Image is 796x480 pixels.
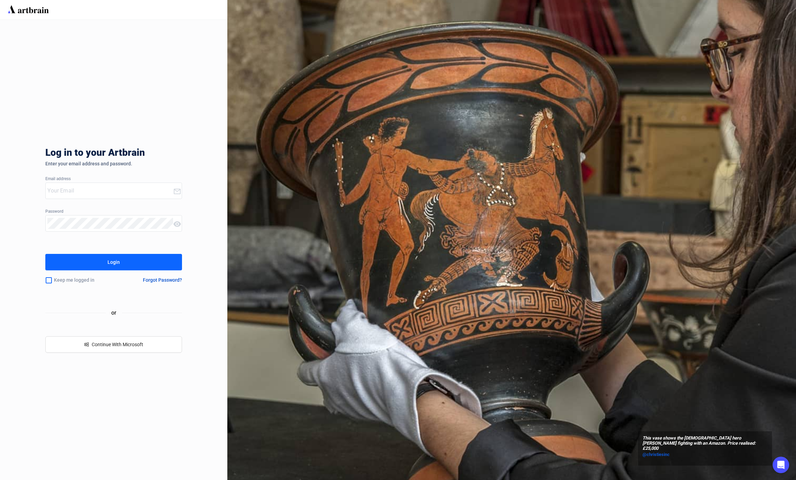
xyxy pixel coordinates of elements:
[45,177,182,182] div: Email address
[45,147,251,161] div: Log in to your Artbrain
[643,436,767,451] span: This vase shows the [DEMOGRAPHIC_DATA] hero [PERSON_NAME] fighting with an Amazon. Price realised...
[643,451,767,458] a: @christiesinc
[45,254,182,270] button: Login
[45,336,182,353] button: windowsContinue With Microsoft
[773,457,789,473] div: Open Intercom Messenger
[45,209,182,214] div: Password
[92,342,143,347] span: Continue With Microsoft
[45,161,182,166] div: Enter your email address and password.
[107,257,120,268] div: Login
[45,273,121,288] div: Keep me logged in
[106,308,122,317] span: or
[143,277,182,283] div: Forgot Password?
[84,342,89,347] span: windows
[643,452,670,457] span: @christiesinc
[47,185,173,196] input: Your Email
